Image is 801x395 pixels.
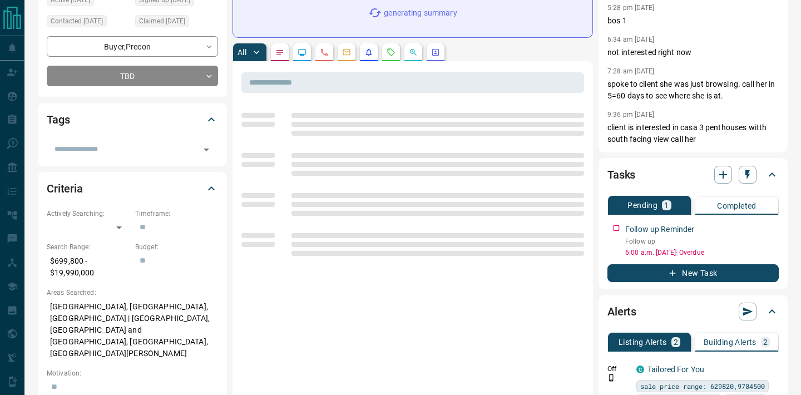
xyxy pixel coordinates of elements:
svg: Listing Alerts [364,48,373,57]
svg: Emails [342,48,351,57]
button: Open [199,142,214,157]
p: Areas Searched: [47,288,218,298]
p: spoke to client she was just browsing. call her in 5=60 days to see where she is at. [607,78,779,102]
p: 1 [664,201,669,209]
p: Actively Searching: [47,209,130,219]
p: Listing Alerts [619,338,667,346]
p: Motivation: [47,368,218,378]
h2: Criteria [47,180,83,197]
p: not interested right now [607,47,779,58]
div: Alerts [607,298,779,325]
p: Completed [717,202,756,210]
p: Follow up [625,236,779,246]
p: Pending [627,201,657,209]
div: TBD [47,66,218,86]
p: 2 [763,338,768,346]
svg: Opportunities [409,48,418,57]
div: Tasks [607,161,779,188]
h2: Tags [47,111,70,129]
div: Thu Jan 16 2020 [135,15,218,31]
div: Criteria [47,175,218,202]
span: Claimed [DATE] [139,16,185,27]
p: All [238,48,246,56]
div: Thu Oct 10 2024 [47,15,130,31]
p: $699,800 - $19,990,000 [47,252,130,282]
p: generating summary [384,7,457,19]
svg: Calls [320,48,329,57]
p: Budget: [135,242,218,252]
span: Contacted [DATE] [51,16,103,27]
div: condos.ca [636,366,644,373]
p: 9:36 pm [DATE] [607,111,655,119]
p: 6:00 a.m. [DATE] - Overdue [625,248,779,258]
p: Building Alerts [704,338,756,346]
p: client is interested in casa 3 penthouses witth south facing view call her [607,122,779,145]
p: [GEOGRAPHIC_DATA], [GEOGRAPHIC_DATA], [GEOGRAPHIC_DATA] | [GEOGRAPHIC_DATA], [GEOGRAPHIC_DATA] an... [47,298,218,363]
div: Tags [47,106,218,133]
svg: Push Notification Only [607,374,615,382]
p: bos 1 [607,15,779,27]
svg: Agent Actions [431,48,440,57]
button: New Task [607,264,779,282]
p: 6:34 am [DATE] [607,36,655,43]
svg: Lead Browsing Activity [298,48,306,57]
p: Follow up Reminder [625,224,694,235]
svg: Requests [387,48,395,57]
p: 5:28 pm [DATE] [607,4,655,12]
p: Off [607,364,630,374]
span: sale price range: 629820,9784500 [640,381,765,392]
p: 2 [674,338,678,346]
p: Search Range: [47,242,130,252]
h2: Alerts [607,303,636,320]
p: Timeframe: [135,209,218,219]
svg: Notes [275,48,284,57]
a: Tailored For You [647,365,704,374]
div: Buyer , Precon [47,36,218,57]
p: 7:28 am [DATE] [607,67,655,75]
h2: Tasks [607,166,635,184]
